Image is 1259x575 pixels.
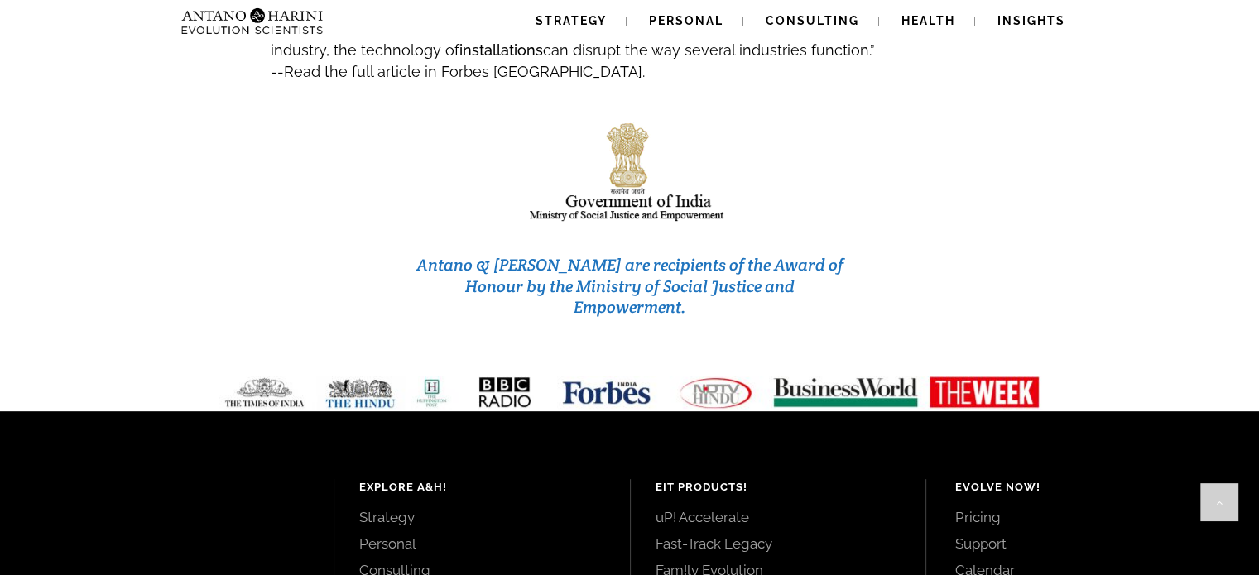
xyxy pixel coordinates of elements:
[955,479,1222,496] h4: Evolve Now!
[359,479,605,496] h4: Explore A&H!
[656,508,901,526] a: uP! Accelerate
[955,534,1222,553] a: Support
[359,508,605,526] a: Strategy
[901,14,955,27] span: Health
[656,479,901,496] h4: EIT Products!
[271,63,284,80] span: --
[997,14,1065,27] span: Insights
[536,14,607,27] span: Strategy
[284,54,645,84] a: Read the full article in Forbes [GEOGRAPHIC_DATA].
[284,63,645,80] span: Read the full article in Forbes [GEOGRAPHIC_DATA].
[766,14,859,27] span: Consulting
[955,508,1222,526] a: Pricing
[656,534,901,553] a: Fast-Track Legacy
[528,118,732,225] img: india-logo1
[459,41,543,59] strong: installations
[359,534,605,553] a: Personal
[649,14,723,27] span: Personal
[411,255,848,319] h3: Antano & [PERSON_NAME] are recipients of the Award of Honour by the Ministry of Social Justice an...
[206,376,1054,410] img: Media-Strip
